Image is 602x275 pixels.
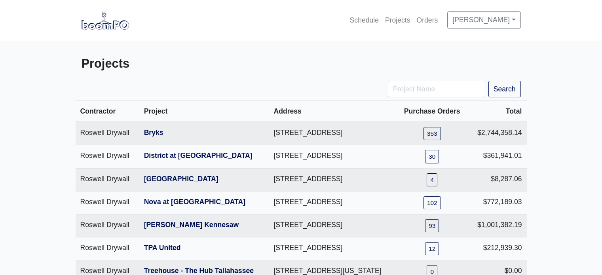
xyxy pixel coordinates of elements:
a: Treehouse - The Hub Tallahassee [144,267,254,275]
td: Roswell Drywall [76,214,139,237]
td: Roswell Drywall [76,122,139,145]
a: [GEOGRAPHIC_DATA] [144,175,218,183]
a: Schedule [347,11,382,29]
td: Roswell Drywall [76,237,139,260]
td: $2,744,358.14 [468,122,527,145]
a: 353 [423,127,441,140]
th: Project [139,101,269,122]
a: Nova at [GEOGRAPHIC_DATA] [144,198,245,206]
th: Total [468,101,527,122]
td: [STREET_ADDRESS] [269,145,396,168]
a: Projects [382,11,414,29]
td: $1,001,382.19 [468,214,527,237]
td: [STREET_ADDRESS] [269,214,396,237]
a: [PERSON_NAME] Kennesaw [144,221,239,229]
td: Roswell Drywall [76,168,139,191]
td: [STREET_ADDRESS] [269,237,396,260]
input: Project Name [388,81,485,97]
a: 4 [427,173,437,186]
a: 102 [423,196,441,209]
a: Bryks [144,129,163,137]
a: TPA United [144,244,181,252]
a: Orders [414,11,441,29]
td: $212,939.30 [468,237,527,260]
td: $772,189.03 [468,191,527,214]
button: Search [488,81,521,97]
img: boomPO [82,11,129,29]
a: 30 [425,150,439,163]
td: [STREET_ADDRESS] [269,122,396,145]
td: $8,287.06 [468,168,527,191]
a: District at [GEOGRAPHIC_DATA] [144,152,253,159]
td: [STREET_ADDRESS] [269,191,396,214]
td: $361,941.01 [468,145,527,168]
h3: Projects [82,57,295,71]
th: Address [269,101,396,122]
a: 12 [425,242,439,255]
th: Contractor [76,101,139,122]
th: Purchase Orders [397,101,468,122]
a: 93 [425,219,439,232]
a: [PERSON_NAME] [447,11,520,28]
td: [STREET_ADDRESS] [269,168,396,191]
td: Roswell Drywall [76,191,139,214]
td: Roswell Drywall [76,145,139,168]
